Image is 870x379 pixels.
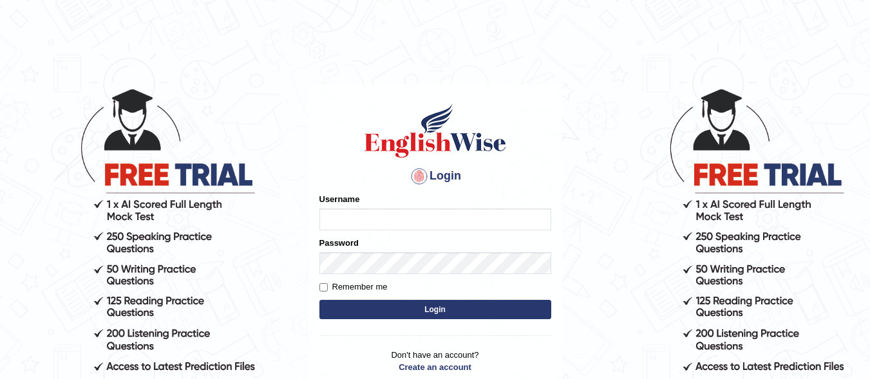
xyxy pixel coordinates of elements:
[319,283,328,291] input: Remember me
[319,300,551,319] button: Login
[319,281,388,293] label: Remember me
[319,193,360,205] label: Username
[319,237,359,249] label: Password
[362,102,509,160] img: Logo of English Wise sign in for intelligent practice with AI
[319,166,551,187] h4: Login
[319,361,551,373] a: Create an account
